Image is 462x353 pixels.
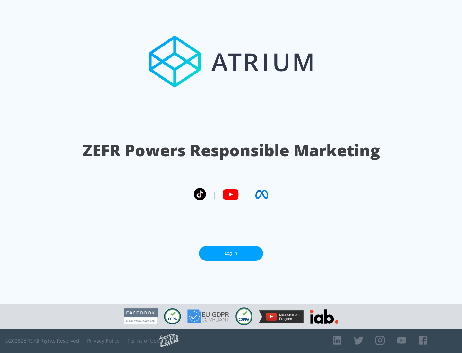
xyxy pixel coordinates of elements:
h1: ZEFR Powers Responsible Marketing [82,139,380,161]
img: YouTube Measurement Program [259,310,304,323]
img: COPPA Compliant [235,307,252,325]
img: Facebook Marketing Partner [124,308,158,325]
span: © 2025 ZEFR All Rights Reserved [5,338,79,344]
span: | [212,190,216,199]
span: | [245,190,249,199]
img: GDPR Compliant [187,309,229,323]
img: IAB [310,309,338,324]
img: CCPA Compliant [164,308,181,324]
a: Log In [199,246,263,261]
a: Terms of Use [127,338,159,344]
a: Privacy Policy [87,338,120,344]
